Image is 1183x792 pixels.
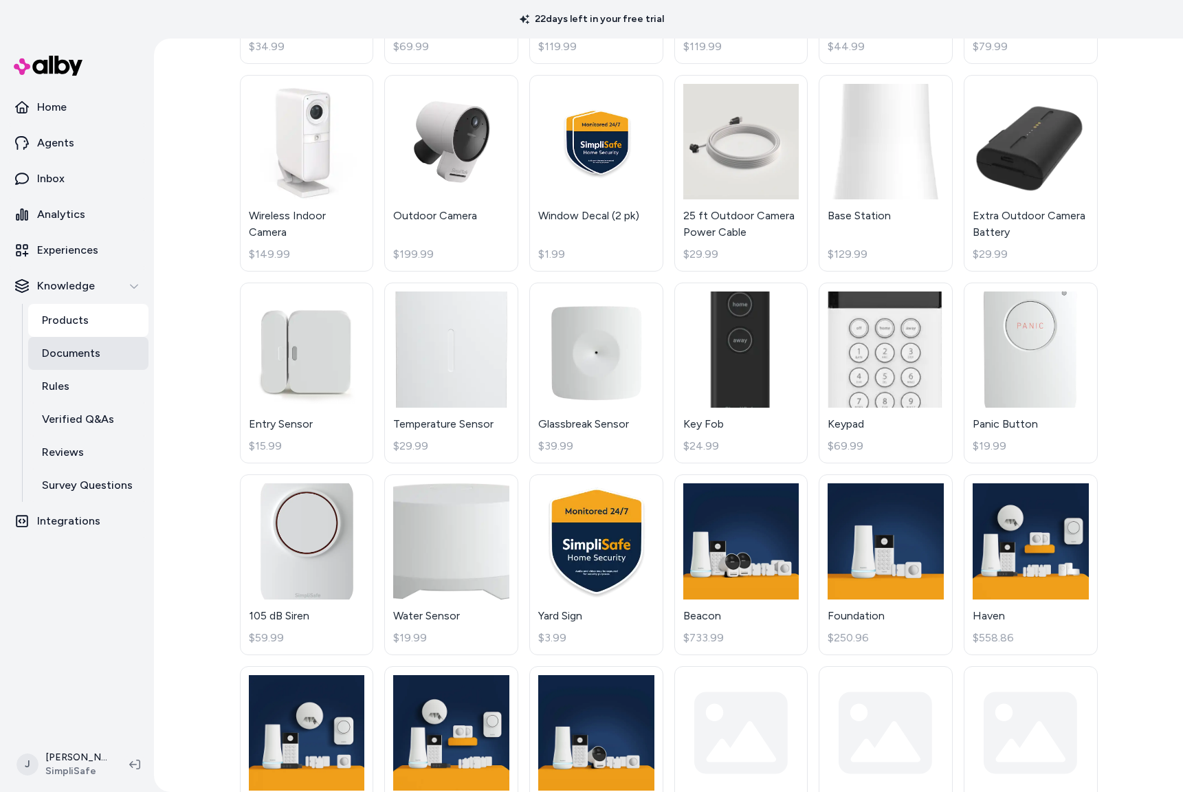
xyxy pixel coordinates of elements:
[5,91,148,124] a: Home
[529,474,663,655] a: Yard SignYard Sign$3.99
[37,278,95,294] p: Knowledge
[37,242,98,258] p: Experiences
[674,474,808,655] a: BeaconBeacon$733.99
[819,283,953,463] a: KeypadKeypad$69.99
[240,75,374,272] a: Wireless Indoor CameraWireless Indoor Camera$149.99
[384,75,518,272] a: Outdoor CameraOutdoor Camera$199.99
[42,345,100,362] p: Documents
[42,444,84,461] p: Reviews
[28,469,148,502] a: Survey Questions
[14,56,82,76] img: alby Logo
[28,370,148,403] a: Rules
[674,75,808,272] a: 25 ft Outdoor Camera Power Cable25 ft Outdoor Camera Power Cable$29.99
[964,75,1098,272] a: Extra Outdoor Camera BatteryExtra Outdoor Camera Battery$29.99
[16,753,38,775] span: J
[28,436,148,469] a: Reviews
[37,170,65,187] p: Inbox
[37,135,74,151] p: Agents
[37,99,67,115] p: Home
[42,411,114,428] p: Verified Q&As
[37,513,100,529] p: Integrations
[5,198,148,231] a: Analytics
[28,403,148,436] a: Verified Q&As
[28,304,148,337] a: Products
[964,474,1098,655] a: HavenHaven$558.86
[45,764,107,778] span: SimpliSafe
[5,505,148,538] a: Integrations
[5,234,148,267] a: Experiences
[529,283,663,463] a: Glassbreak SensorGlassbreak Sensor$39.99
[384,283,518,463] a: Temperature SensorTemperature Sensor$29.99
[5,269,148,302] button: Knowledge
[819,474,953,655] a: FoundationFoundation$250.96
[42,378,69,395] p: Rules
[45,751,107,764] p: [PERSON_NAME]
[674,283,808,463] a: Key FobKey Fob$24.99
[42,312,89,329] p: Products
[5,126,148,159] a: Agents
[511,12,672,26] p: 22 days left in your free trial
[529,75,663,272] a: Window Decal (2 pk)Window Decal (2 pk)$1.99
[384,474,518,655] a: Water SensorWater Sensor$19.99
[240,283,374,463] a: Entry SensorEntry Sensor$15.99
[240,474,374,655] a: 105 dB Siren105 dB Siren$59.99
[28,337,148,370] a: Documents
[37,206,85,223] p: Analytics
[42,477,133,494] p: Survey Questions
[819,75,953,272] a: Base StationBase Station$129.99
[964,283,1098,463] a: Panic ButtonPanic Button$19.99
[5,162,148,195] a: Inbox
[8,742,118,786] button: J[PERSON_NAME]SimpliSafe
